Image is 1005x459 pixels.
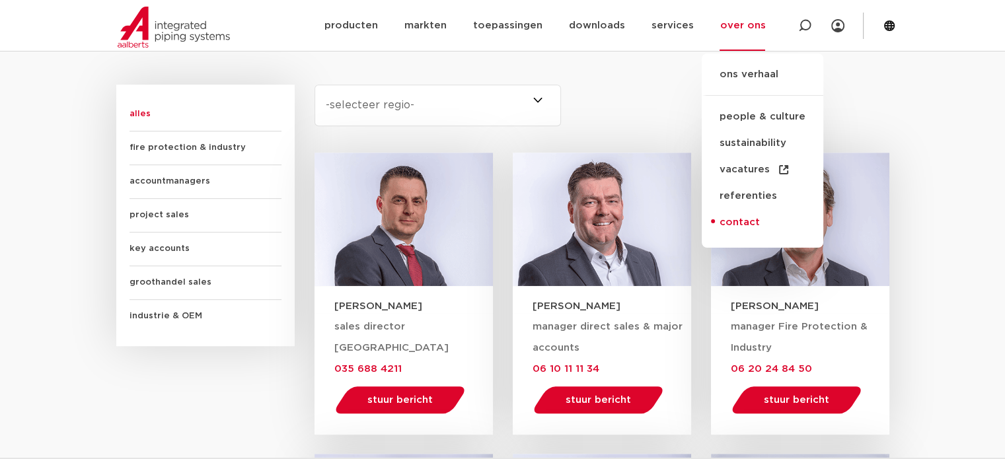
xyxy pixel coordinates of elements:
[334,299,493,313] h3: [PERSON_NAME]
[533,364,599,374] span: 06 10 11 11 34
[533,322,683,353] span: manager direct sales & major accounts
[731,363,812,374] a: 06 20 24 84 50
[702,130,823,157] a: sustainability
[702,209,823,236] a: contact
[367,395,433,405] span: stuur bericht
[731,299,889,313] h3: [PERSON_NAME]
[702,157,823,183] a: vacatures
[130,300,281,333] span: industrie & OEM
[566,395,631,405] span: stuur bericht
[702,183,823,209] a: referenties
[130,199,281,232] span: project sales
[130,266,281,300] span: groothandel sales
[533,363,599,374] a: 06 10 11 11 34
[334,364,402,374] span: 035 688 4211
[130,98,281,131] span: alles
[731,364,812,374] span: 06 20 24 84 50
[334,322,449,353] span: sales director [GEOGRAPHIC_DATA]
[334,363,402,374] a: 035 688 4211
[764,395,829,405] span: stuur bericht
[731,322,868,353] span: manager Fire Protection & Industry
[702,104,823,130] a: people & culture
[130,131,281,165] span: fire protection & industry
[130,165,281,199] span: accountmanagers
[702,67,823,96] a: ons verhaal
[130,232,281,266] span: key accounts
[533,299,691,313] h3: [PERSON_NAME]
